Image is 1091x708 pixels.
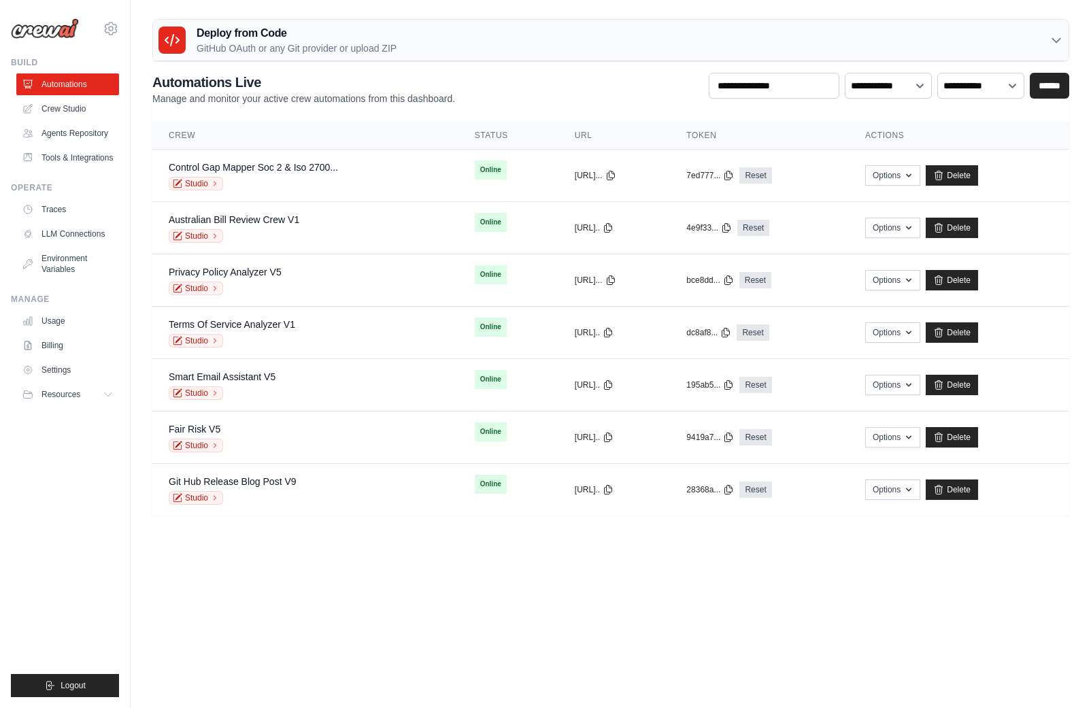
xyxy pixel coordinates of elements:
button: Options [865,479,920,500]
a: Delete [926,375,978,395]
button: Options [865,375,920,395]
a: Studio [169,334,223,348]
a: Delete [926,218,978,238]
button: Options [865,270,920,290]
a: Crew Studio [16,98,119,120]
a: Studio [169,439,223,452]
span: Online [475,213,507,232]
button: Options [865,427,920,448]
button: bce8dd... [686,275,733,286]
a: Reset [739,429,771,445]
th: Crew [152,122,458,150]
button: Options [865,322,920,343]
a: Reset [739,272,771,288]
button: 28368a... [686,484,734,495]
span: Online [475,318,507,337]
th: Status [458,122,558,150]
button: Options [865,165,920,186]
h2: Automations Live [152,73,455,92]
button: Logout [11,674,119,697]
button: 7ed777... [686,170,734,181]
a: Studio [169,491,223,505]
button: 195ab5... [686,380,734,390]
a: Delete [926,322,978,343]
h3: Deploy from Code [197,25,397,41]
a: Usage [16,310,119,332]
a: Studio [169,386,223,400]
a: Settings [16,359,119,381]
a: Automations [16,73,119,95]
div: Operate [11,182,119,193]
button: Resources [16,384,119,405]
a: Australian Bill Review Crew V1 [169,214,299,225]
th: Actions [849,122,1069,150]
a: Smart Email Assistant V5 [169,371,275,382]
span: Logout [61,680,86,691]
a: Studio [169,229,223,243]
img: Logo [11,18,79,39]
button: 9419a7... [686,432,734,443]
span: Resources [41,389,80,400]
a: Delete [926,270,978,290]
button: dc8af8... [686,327,731,338]
a: Reset [739,482,771,498]
button: Options [865,218,920,238]
a: Control Gap Mapper Soc 2 & Iso 2700... [169,162,338,173]
a: Reset [737,220,769,236]
a: Fair Risk V5 [169,424,220,435]
th: Token [670,122,849,150]
a: Environment Variables [16,248,119,280]
a: Studio [169,177,223,190]
a: Delete [926,427,978,448]
div: Manage [11,294,119,305]
div: Build [11,57,119,68]
a: Reset [737,324,769,341]
span: Online [475,161,507,180]
a: Agents Repository [16,122,119,144]
a: LLM Connections [16,223,119,245]
a: Traces [16,199,119,220]
a: Terms Of Service Analyzer V1 [169,319,295,330]
a: Delete [926,165,978,186]
span: Online [475,370,507,389]
a: Tools & Integrations [16,147,119,169]
span: Online [475,265,507,284]
span: Online [475,475,507,494]
a: Delete [926,479,978,500]
p: GitHub OAuth or any Git provider or upload ZIP [197,41,397,55]
span: Online [475,422,507,441]
a: Git Hub Release Blog Post V9 [169,476,297,487]
a: Privacy Policy Analyzer V5 [169,267,282,277]
a: Billing [16,335,119,356]
p: Manage and monitor your active crew automations from this dashboard. [152,92,455,105]
th: URL [558,122,671,150]
a: Studio [169,282,223,295]
a: Reset [739,377,771,393]
a: Reset [739,167,771,184]
button: 4e9f33... [686,222,732,233]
